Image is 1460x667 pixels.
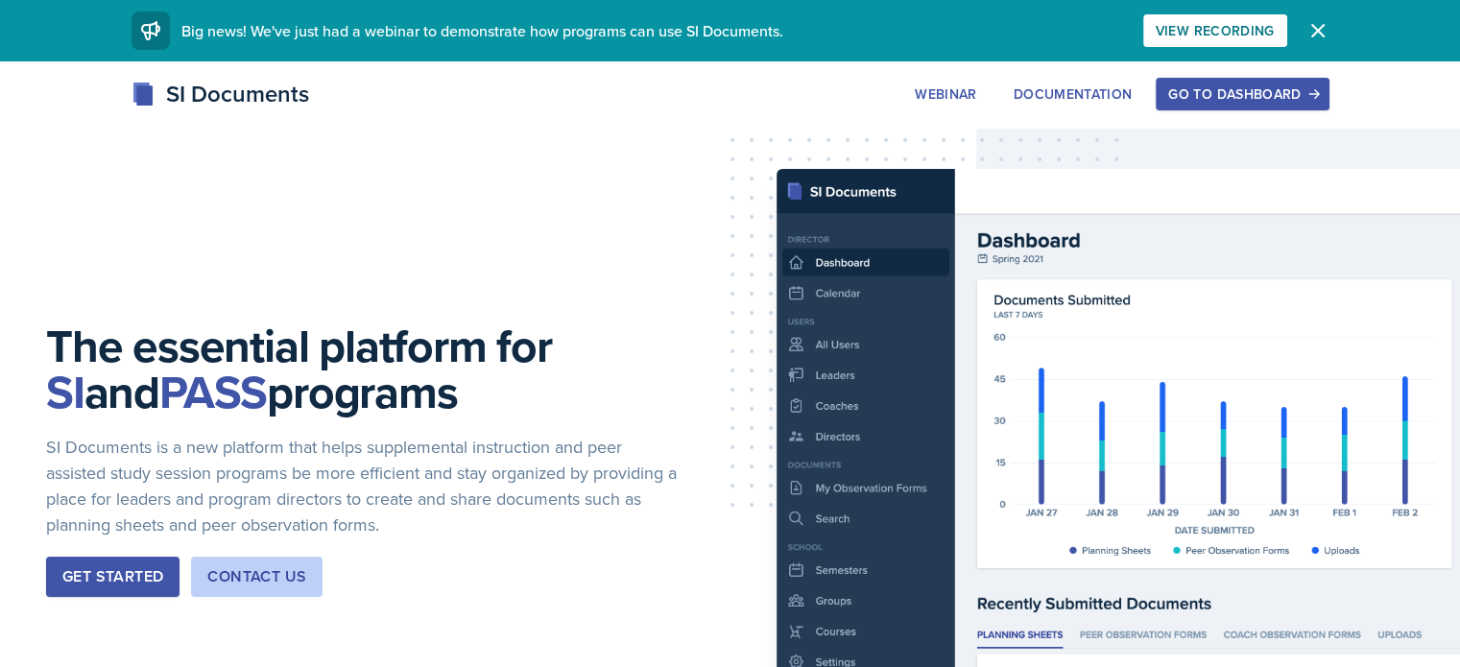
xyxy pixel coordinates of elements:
[1143,14,1287,47] button: View Recording
[1156,78,1328,110] button: Go to Dashboard
[46,557,180,597] button: Get Started
[1168,86,1316,102] div: Go to Dashboard
[132,77,309,111] div: SI Documents
[915,86,976,102] div: Webinar
[181,20,783,41] span: Big news! We've just had a webinar to demonstrate how programs can use SI Documents.
[191,557,323,597] button: Contact Us
[1014,86,1133,102] div: Documentation
[207,565,306,588] div: Contact Us
[1001,78,1145,110] button: Documentation
[62,565,163,588] div: Get Started
[902,78,989,110] button: Webinar
[1156,23,1275,38] div: View Recording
